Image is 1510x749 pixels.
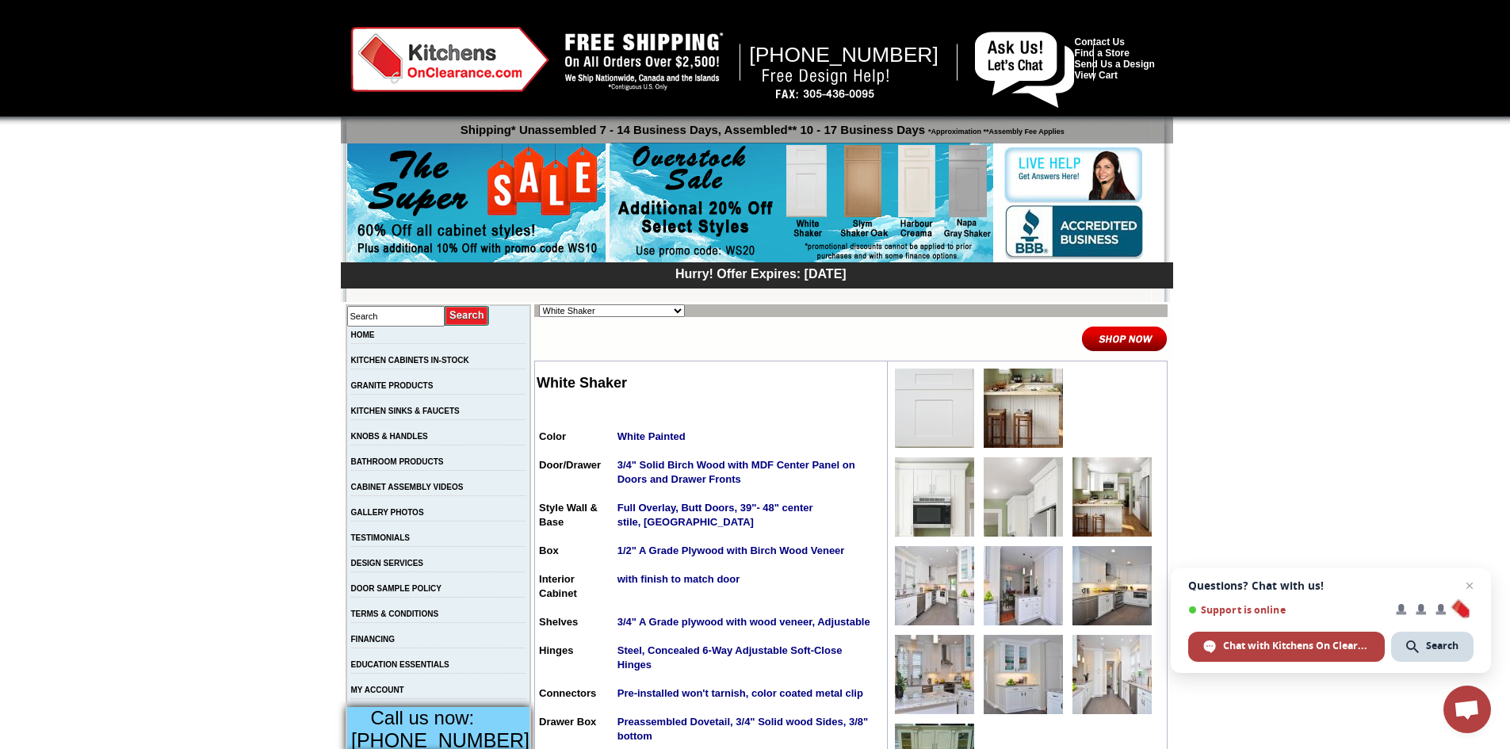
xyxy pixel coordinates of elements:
strong: 3/4" A Grade plywood with wood veneer, Adjustable [617,616,870,628]
span: Drawer Box [539,716,596,728]
a: FINANCING [351,635,396,644]
span: [PHONE_NUMBER] [749,43,938,67]
a: MY ACCOUNT [351,686,404,694]
p: Shipping* Unassembled 7 - 14 Business Days, Assembled** 10 - 17 Business Days [349,116,1173,136]
span: Color [539,430,566,442]
a: TESTIMONIALS [351,533,410,542]
a: DOOR SAMPLE POLICY [351,584,442,593]
span: Support is online [1188,604,1385,616]
a: BATHROOM PRODUCTS [351,457,444,466]
span: Box [539,545,559,556]
span: *Approximation **Assembly Fee Applies [925,124,1065,136]
strong: 3/4" Solid Birch Wood with MDF Center Panel on Doors and Drawer Fronts [617,459,855,485]
a: KITCHEN SINKS & FAUCETS [351,407,460,415]
span: Search [1426,639,1458,653]
span: Close chat [1460,576,1479,595]
span: Call us now: [371,707,475,728]
div: Search [1391,632,1474,662]
span: Shelves [539,616,578,628]
strong: 1/2" A Grade Plywood with Birch Wood Veneer [617,545,845,556]
strong: Steel, Concealed 6-Way Adjustable Soft-Close Hinges [617,644,843,671]
a: HOME [351,331,375,339]
a: View Cart [1075,70,1118,81]
strong: Full Overlay, Butt Doors, 39"- 48" center stile, [GEOGRAPHIC_DATA] [617,502,813,528]
span: Hinges [539,644,573,656]
span: Style Wall & Base [539,502,598,528]
a: GALLERY PHOTOS [351,508,424,517]
span: Door/Drawer [539,459,601,471]
input: Submit [445,305,490,327]
a: GRANITE PRODUCTS [351,381,434,390]
a: Find a Store [1075,48,1130,59]
strong: White Painted [617,430,686,442]
strong: Preassembled Dovetail, 3/4" Solid wood Sides, 3/8" bottom [617,716,869,742]
div: Open chat [1443,686,1491,733]
a: CABINET ASSEMBLY VIDEOS [351,483,464,491]
a: DESIGN SERVICES [351,559,424,567]
a: Send Us a Design [1075,59,1155,70]
div: Hurry! Offer Expires: [DATE] [349,265,1173,281]
a: KNOBS & HANDLES [351,432,428,441]
span: Questions? Chat with us! [1188,579,1474,592]
h2: White Shaker [537,375,885,392]
a: EDUCATION ESSENTIALS [351,660,449,669]
span: Connectors [539,687,596,699]
strong: with finish to match door [617,573,740,585]
a: TERMS & CONDITIONS [351,610,439,618]
span: Interior Cabinet [539,573,577,599]
strong: Pre-installed won't tarnish, color coated metal clip [617,687,863,699]
div: Chat with Kitchens On Clearance [1188,632,1385,662]
a: KITCHEN CABINETS IN-STOCK [351,356,469,365]
a: Contact Us [1075,36,1125,48]
span: Chat with Kitchens On Clearance [1223,639,1370,653]
img: Kitchens on Clearance Logo [351,27,549,92]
